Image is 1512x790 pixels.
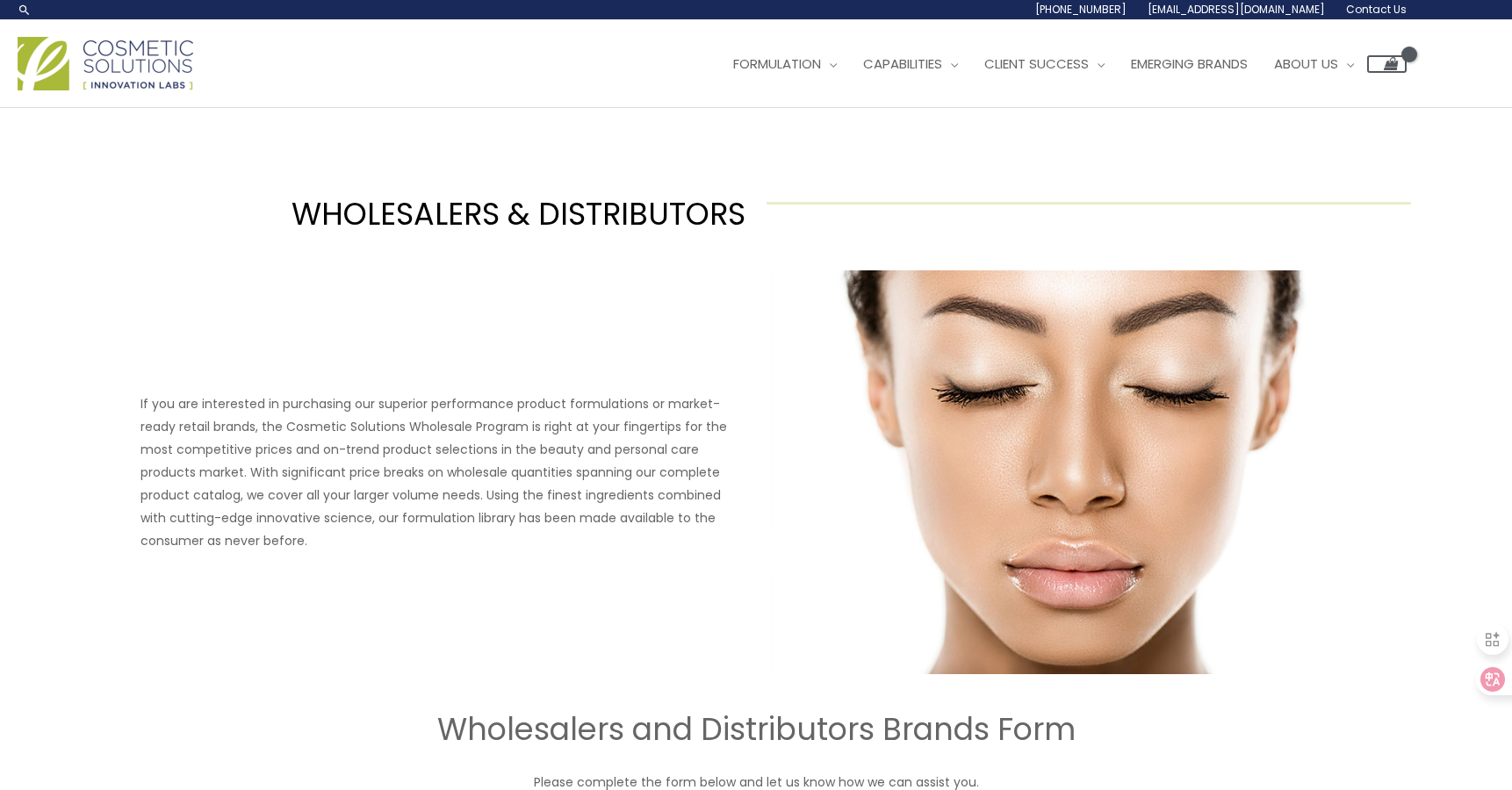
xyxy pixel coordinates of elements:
[18,3,32,17] a: Search icon link
[1131,54,1248,73] span: Emerging Brands
[1274,54,1338,73] span: About Us
[707,38,1407,90] nav: Site Navigation
[850,38,971,90] a: Capabilities
[1148,2,1325,17] span: [EMAIL_ADDRESS][DOMAIN_NAME]
[767,270,1372,674] img: Wholesale Customer Type Image
[984,54,1089,73] span: Client Success
[101,192,745,235] h1: WHOLESALERS & DISTRIBUTORS
[733,54,821,73] span: Formulation
[1035,2,1127,17] span: [PHONE_NUMBER]
[140,392,745,552] p: If you are interested in purchasing our superior performance product formulations or market-ready...
[1367,55,1407,73] a: View Shopping Cart, empty
[229,709,1283,750] h2: Wholesalers and Distributors Brands Form
[1261,38,1367,90] a: About Us
[863,54,942,73] span: Capabilities
[18,37,193,90] img: Cosmetic Solutions Logo
[1346,2,1407,17] span: Contact Us
[720,38,850,90] a: Formulation
[1118,38,1261,90] a: Emerging Brands
[971,38,1118,90] a: Client Success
